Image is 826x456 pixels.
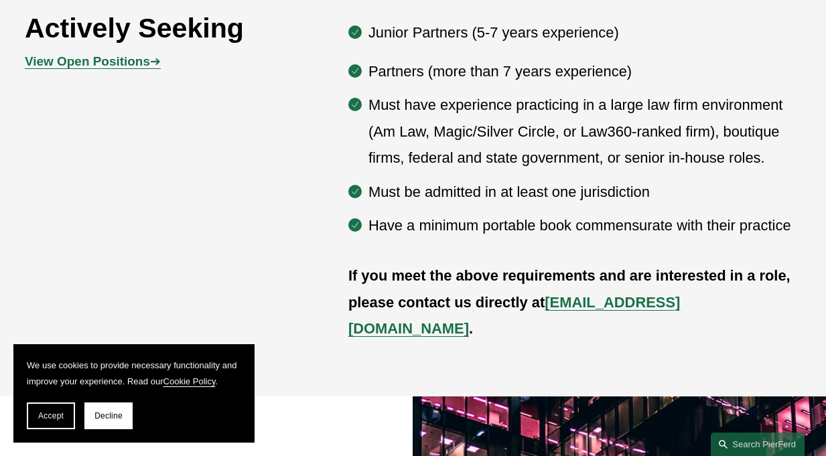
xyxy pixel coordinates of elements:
span: ➔ [25,54,161,68]
strong: . [469,320,473,337]
a: View Open Positions➔ [25,54,161,68]
span: Decline [94,411,123,421]
button: Decline [84,402,133,429]
strong: View Open Positions [25,54,150,68]
p: Must have experience practicing in a large law firm environment (Am Law, Magic/Silver Circle, or ... [368,92,801,171]
a: Cookie Policy [163,376,216,386]
a: Search this site [711,433,805,456]
strong: If you meet the above requirements and are interested in a role, please contact us directly at [348,267,795,310]
span: Accept [38,411,64,421]
section: Cookie banner [13,344,255,443]
p: We use cookies to provide necessary functionality and improve your experience. Read our . [27,358,241,389]
p: Have a minimum portable book commensurate with their practice [368,212,801,238]
h2: Actively Seeking [25,12,283,46]
p: Must be admitted in at least one jurisdiction [368,179,801,205]
p: Junior Partners (5-7 years experience) [368,19,801,46]
button: Accept [27,402,75,429]
p: Partners (more than 7 years experience) [368,58,801,84]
